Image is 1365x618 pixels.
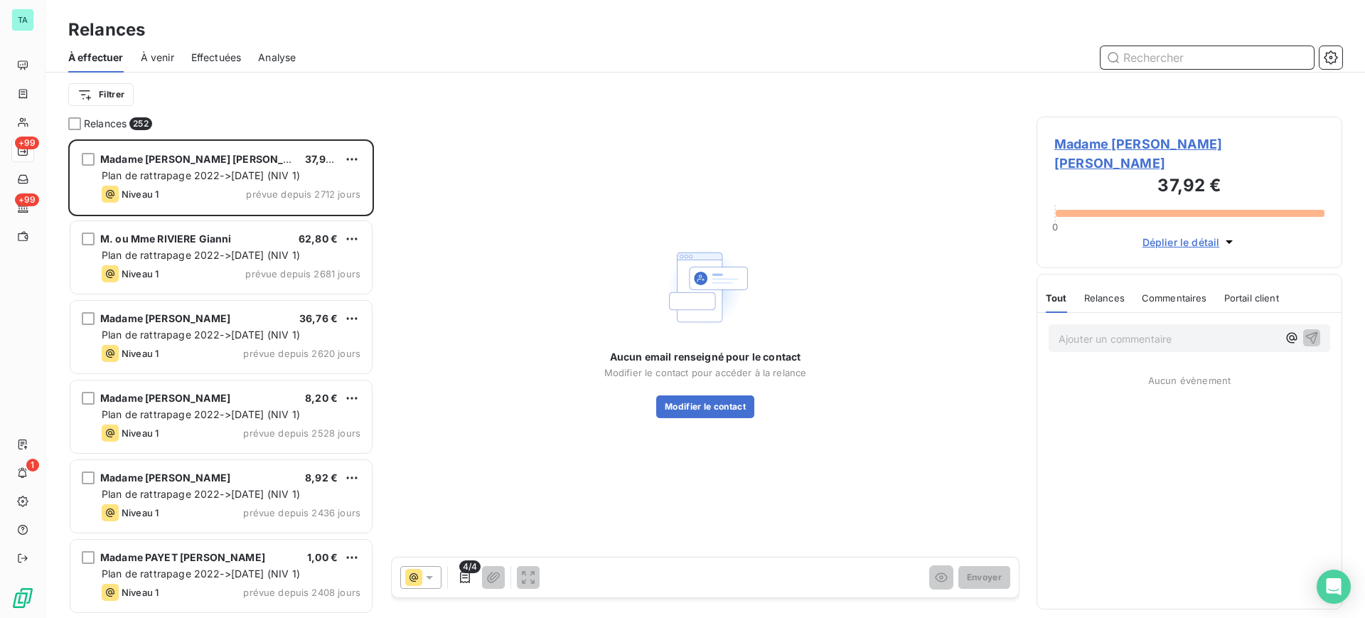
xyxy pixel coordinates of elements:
[100,392,230,404] span: Madame [PERSON_NAME]
[243,587,360,598] span: prévue depuis 2408 jours
[122,507,159,518] span: Niveau 1
[660,242,751,333] img: Empty state
[102,249,300,261] span: Plan de rattrapage 2022->[DATE] (NIV 1)
[1101,46,1314,69] input: Rechercher
[100,233,232,245] span: M. ou Mme RIVIERE Gianni
[1084,292,1125,304] span: Relances
[1224,292,1279,304] span: Portail client
[299,312,338,324] span: 36,76 €
[1046,292,1067,304] span: Tout
[307,551,338,563] span: 1,00 €
[299,233,338,245] span: 62,80 €
[102,408,300,420] span: Plan de rattrapage 2022->[DATE] (NIV 1)
[15,193,39,206] span: +99
[604,367,807,378] span: Modifier le contact pour accéder à la relance
[305,153,342,165] span: 37,92 €
[191,50,242,65] span: Effectuées
[141,50,174,65] span: À venir
[102,169,300,181] span: Plan de rattrapage 2022->[DATE] (NIV 1)
[84,117,127,131] span: Relances
[1142,235,1220,250] span: Déplier le détail
[1142,292,1207,304] span: Commentaires
[122,348,159,359] span: Niveau 1
[243,507,360,518] span: prévue depuis 2436 jours
[656,395,754,418] button: Modifier le contact
[102,329,300,341] span: Plan de rattrapage 2022->[DATE] (NIV 1)
[102,488,300,500] span: Plan de rattrapage 2022->[DATE] (NIV 1)
[122,188,159,200] span: Niveau 1
[122,427,159,439] span: Niveau 1
[1148,375,1231,386] span: Aucun évènement
[245,268,360,279] span: prévue depuis 2681 jours
[122,587,159,598] span: Niveau 1
[1052,221,1058,233] span: 0
[459,560,481,573] span: 4/4
[1138,234,1241,250] button: Déplier le détail
[11,9,34,31] div: TA
[68,17,145,43] h3: Relances
[68,50,124,65] span: À effectuer
[68,83,134,106] button: Filtrer
[102,568,300,580] span: Plan de rattrapage 2022->[DATE] (NIV 1)
[610,350,801,364] span: Aucun email renseigné pour le contact
[26,459,39,472] span: 1
[15,137,39,149] span: +99
[68,139,374,618] div: grid
[246,188,360,200] span: prévue depuis 2712 jours
[958,566,1010,589] button: Envoyer
[100,551,265,563] span: Madame PAYET [PERSON_NAME]
[305,392,338,404] span: 8,20 €
[243,348,360,359] span: prévue depuis 2620 jours
[129,117,151,130] span: 252
[305,472,338,484] span: 8,92 €
[243,427,360,439] span: prévue depuis 2528 jours
[11,587,34,609] img: Logo LeanPay
[122,268,159,279] span: Niveau 1
[100,153,318,165] span: Madame [PERSON_NAME] [PERSON_NAME]
[1054,173,1324,201] h3: 37,92 €
[100,472,230,484] span: Madame [PERSON_NAME]
[100,312,230,324] span: Madame [PERSON_NAME]
[1317,570,1351,604] div: Open Intercom Messenger
[258,50,296,65] span: Analyse
[1054,134,1324,173] span: Madame [PERSON_NAME] [PERSON_NAME]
